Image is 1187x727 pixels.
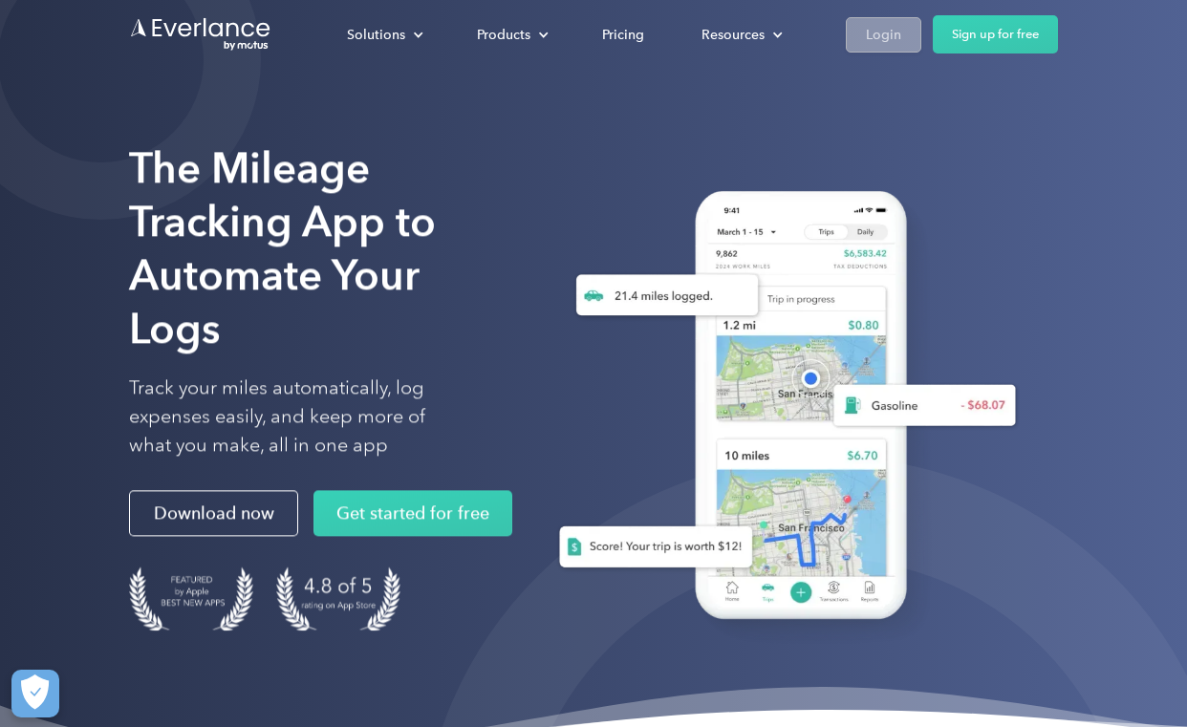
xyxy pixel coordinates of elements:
img: 4.9 out of 5 stars on the app store [276,567,400,631]
a: Login [846,17,921,53]
img: Badge for Featured by Apple Best New Apps [129,567,253,631]
div: Pricing [602,23,644,47]
a: Pricing [583,18,663,52]
div: Login [866,23,901,47]
div: Products [458,18,564,52]
p: Track your miles automatically, log expenses easily, and keep more of what you make, all in one app [129,374,470,460]
a: Get started for free [313,491,512,537]
div: Resources [701,23,765,47]
button: Cookies Settings [11,670,59,717]
strong: The Mileage Tracking App to Automate Your Logs [129,142,436,353]
div: Solutions [328,18,439,52]
div: Products [477,23,530,47]
img: Everlance, mileage tracker app, expense tracking app [529,171,1031,648]
div: Resources [682,18,798,52]
a: Download now [129,491,298,537]
a: Go to homepage [129,16,272,53]
a: Sign up for free [933,15,1058,53]
div: Solutions [347,23,405,47]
